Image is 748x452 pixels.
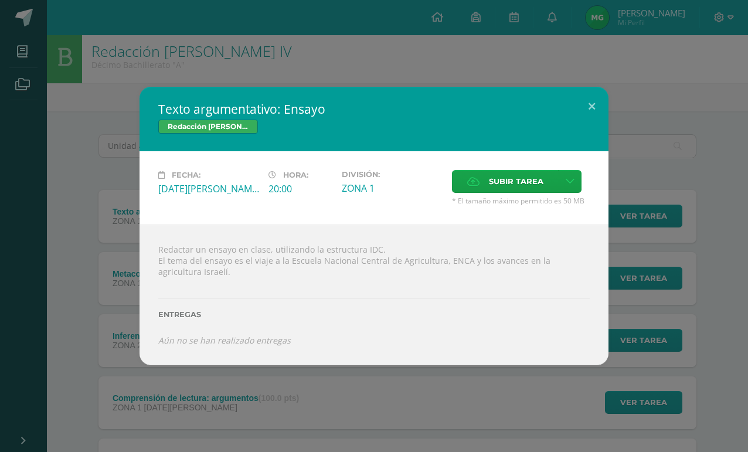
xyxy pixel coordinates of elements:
[575,87,608,127] button: Close (Esc)
[140,225,608,365] div: Redactar un ensayo en clase, utilizando la estructura IDC. El tema del ensayo es el viaje a la Es...
[452,196,590,206] span: * El tamaño máximo permitido es 50 MB
[158,310,590,319] label: Entregas
[172,171,200,179] span: Fecha:
[158,101,590,117] h2: Texto argumentativo: Ensayo
[283,171,308,179] span: Hora:
[268,182,332,195] div: 20:00
[158,120,258,134] span: Redacción [PERSON_NAME] IV
[158,182,259,195] div: [DATE][PERSON_NAME]
[158,335,291,346] i: Aún no se han realizado entregas
[342,182,443,195] div: ZONA 1
[342,170,443,179] label: División:
[489,171,543,192] span: Subir tarea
